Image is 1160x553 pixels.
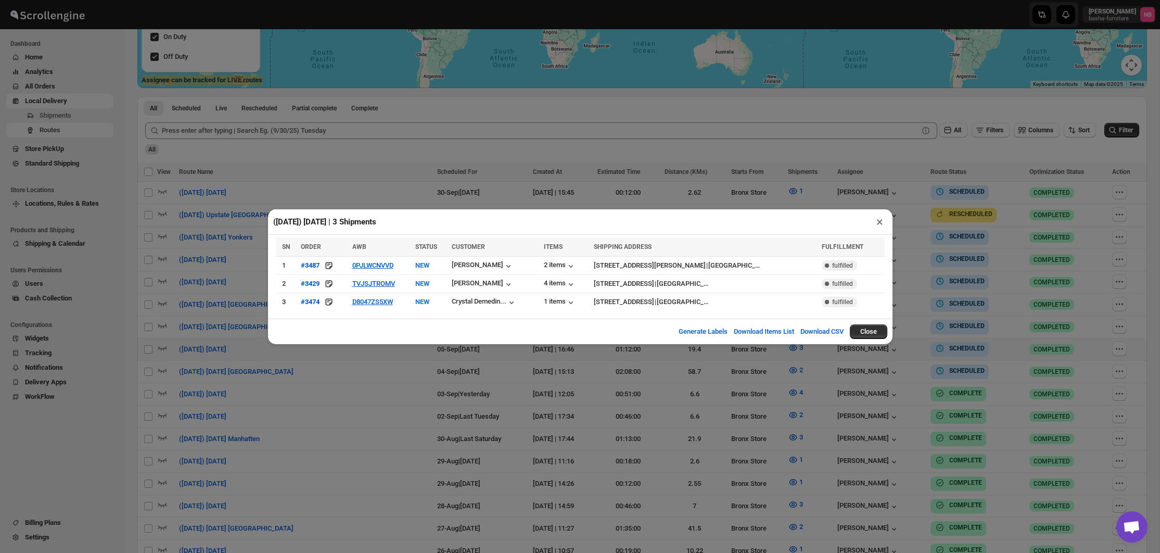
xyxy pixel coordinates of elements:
div: [STREET_ADDRESS] [594,297,654,307]
div: #3474 [301,298,320,306]
button: 2 items [544,261,576,271]
span: CUSTOMER [452,243,485,250]
span: FULFILLMENT [822,243,863,250]
button: Generate Labels [672,321,734,342]
span: fulfilled [832,298,853,306]
button: [PERSON_NAME] [452,279,514,290]
button: 0PJLWCNVVD [352,261,393,269]
span: SHIPPING ADDRESS [594,243,652,250]
button: TVJSJTROMV [352,280,395,287]
span: NEW [415,280,429,287]
a: Open chat [1116,511,1148,543]
td: 2 [276,274,298,293]
span: NEW [415,261,429,269]
div: [GEOGRAPHIC_DATA] [657,297,712,307]
div: | [594,260,815,271]
button: D8047ZS5XW [352,298,393,306]
div: [GEOGRAPHIC_DATA] [657,279,712,289]
span: ORDER [301,243,321,250]
div: #3429 [301,280,320,287]
span: STATUS [415,243,437,250]
span: AWB [352,243,366,250]
button: #3429 [301,279,320,289]
span: ITEMS [544,243,563,250]
div: #3487 [301,261,320,269]
span: fulfilled [832,280,853,288]
button: [PERSON_NAME] [452,261,514,271]
div: Crystal Demedin... [452,297,506,305]
button: 4 items [544,279,576,290]
button: Download Items List [728,321,800,342]
button: Crystal Demedin... [452,297,517,308]
div: | [594,297,815,307]
button: #3474 [301,297,320,307]
div: | [594,279,815,289]
button: × [872,215,887,229]
button: #3487 [301,260,320,271]
div: [STREET_ADDRESS] [594,279,654,289]
td: 3 [276,293,298,311]
div: [STREET_ADDRESS][PERSON_NAME] [594,260,706,271]
button: Close [850,324,887,339]
button: Download CSV [794,321,850,342]
h2: ([DATE]) [DATE] | 3 Shipments [273,217,376,227]
span: fulfilled [832,261,853,270]
td: 1 [276,256,298,274]
span: NEW [415,298,429,306]
div: [GEOGRAPHIC_DATA] [708,260,763,271]
button: 1 items [544,297,576,308]
span: SN [282,243,290,250]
